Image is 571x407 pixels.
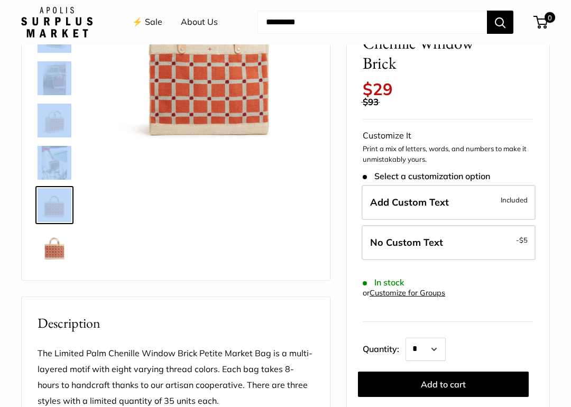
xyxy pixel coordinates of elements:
[363,79,393,99] span: $29
[181,14,218,30] a: About Us
[363,286,445,300] div: or
[38,188,71,222] img: Petite Market Bag in Chenille Window Brick
[535,16,548,29] a: 0
[363,277,404,287] span: In stock
[487,11,513,34] button: Search
[363,96,379,107] span: $93
[362,225,536,260] label: Leave Blank
[21,7,93,38] img: Apolis: Surplus Market
[501,193,528,206] span: Included
[363,128,533,144] div: Customize It
[35,144,73,182] a: Petite Market Bag in Chenille Window Brick
[38,104,71,137] img: Petite Market Bag in Chenille Window Brick
[38,146,71,180] img: Petite Market Bag in Chenille Window Brick
[38,230,71,264] img: Petite Market Bag in Chenille Window Brick
[370,196,449,208] span: Add Custom Text
[519,236,528,244] span: $5
[38,313,314,334] h2: Description
[363,335,406,361] label: Quantity:
[35,228,73,266] a: Petite Market Bag in Chenille Window Brick
[370,236,443,248] span: No Custom Text
[35,101,73,140] a: Petite Market Bag in Chenille Window Brick
[257,11,487,34] input: Search...
[516,234,528,246] span: -
[363,144,533,164] p: Print a mix of letters, words, and numbers to make it unmistakably yours.
[35,186,73,224] a: Petite Market Bag in Chenille Window Brick
[363,14,495,73] span: Petite Market Bag in Chenille Window Brick
[132,14,162,30] a: ⚡️ Sale
[362,185,536,220] label: Add Custom Text
[545,12,555,23] span: 0
[358,372,529,397] button: Add to cart
[38,61,71,95] img: Petite Market Bag in Chenille Window Brick
[363,171,490,181] span: Select a customization option
[35,59,73,97] a: Petite Market Bag in Chenille Window Brick
[370,288,445,298] a: Customize for Groups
